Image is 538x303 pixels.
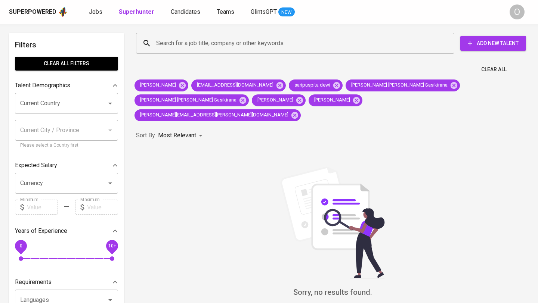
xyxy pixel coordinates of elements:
[134,109,301,121] div: [PERSON_NAME][EMAIL_ADDRESS][PERSON_NAME][DOMAIN_NAME]
[119,8,154,15] b: Superhunter
[191,79,286,91] div: [EMAIL_ADDRESS][DOMAIN_NAME]
[9,8,56,16] div: Superpowered
[20,142,113,149] p: Please select a Country first
[15,57,118,71] button: Clear All filters
[105,178,115,188] button: Open
[15,78,118,93] div: Talent Demographics
[134,112,293,119] span: [PERSON_NAME][EMAIL_ADDRESS][PERSON_NAME][DOMAIN_NAME]
[158,131,196,140] p: Most Relevant
[478,63,510,76] button: Clear All
[158,129,205,143] div: Most Relevant
[134,82,180,89] span: [PERSON_NAME]
[89,7,104,17] a: Jobs
[27,200,58,215] input: Value
[171,7,202,17] a: Candidates
[289,79,343,91] div: saripuspita dewi
[171,8,200,15] span: Candidates
[460,36,526,51] button: Add New Talent
[276,166,389,278] img: file_searching.svg
[15,275,118,290] div: Requirements
[309,97,355,104] span: [PERSON_NAME]
[289,82,335,89] span: saripuspita dewi
[19,243,22,249] span: 0
[15,161,57,170] p: Expected Salary
[21,59,112,68] span: Clear All filters
[15,39,118,51] h6: Filters
[58,6,68,18] img: app logo
[251,8,277,15] span: GlintsGPT
[251,7,295,17] a: GlintsGPT NEW
[134,97,241,104] span: [PERSON_NAME] [PERSON_NAME] Sasikirana
[217,8,234,15] span: Teams
[15,227,67,235] p: Years of Experience
[136,286,529,298] h6: Sorry, no results found.
[252,97,298,104] span: [PERSON_NAME]
[9,6,68,18] a: Superpoweredapp logo
[278,9,295,16] span: NEW
[309,94,362,106] div: [PERSON_NAME]
[15,81,70,90] p: Talent Demographics
[134,94,249,106] div: [PERSON_NAME] [PERSON_NAME] Sasikirana
[217,7,236,17] a: Teams
[108,243,116,249] span: 10+
[15,278,52,287] p: Requirements
[87,200,118,215] input: Value
[191,82,278,89] span: [EMAIL_ADDRESS][DOMAIN_NAME]
[15,224,118,238] div: Years of Experience
[346,79,460,91] div: [PERSON_NAME] [PERSON_NAME] Sasikirana
[252,94,306,106] div: [PERSON_NAME]
[346,82,452,89] span: [PERSON_NAME] [PERSON_NAME] Sasikirana
[15,158,118,173] div: Expected Salary
[136,131,155,140] p: Sort By
[510,4,525,19] div: O
[119,7,156,17] a: Superhunter
[89,8,102,15] span: Jobs
[481,65,507,74] span: Clear All
[105,98,115,109] button: Open
[466,39,520,48] span: Add New Talent
[134,79,188,91] div: [PERSON_NAME]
